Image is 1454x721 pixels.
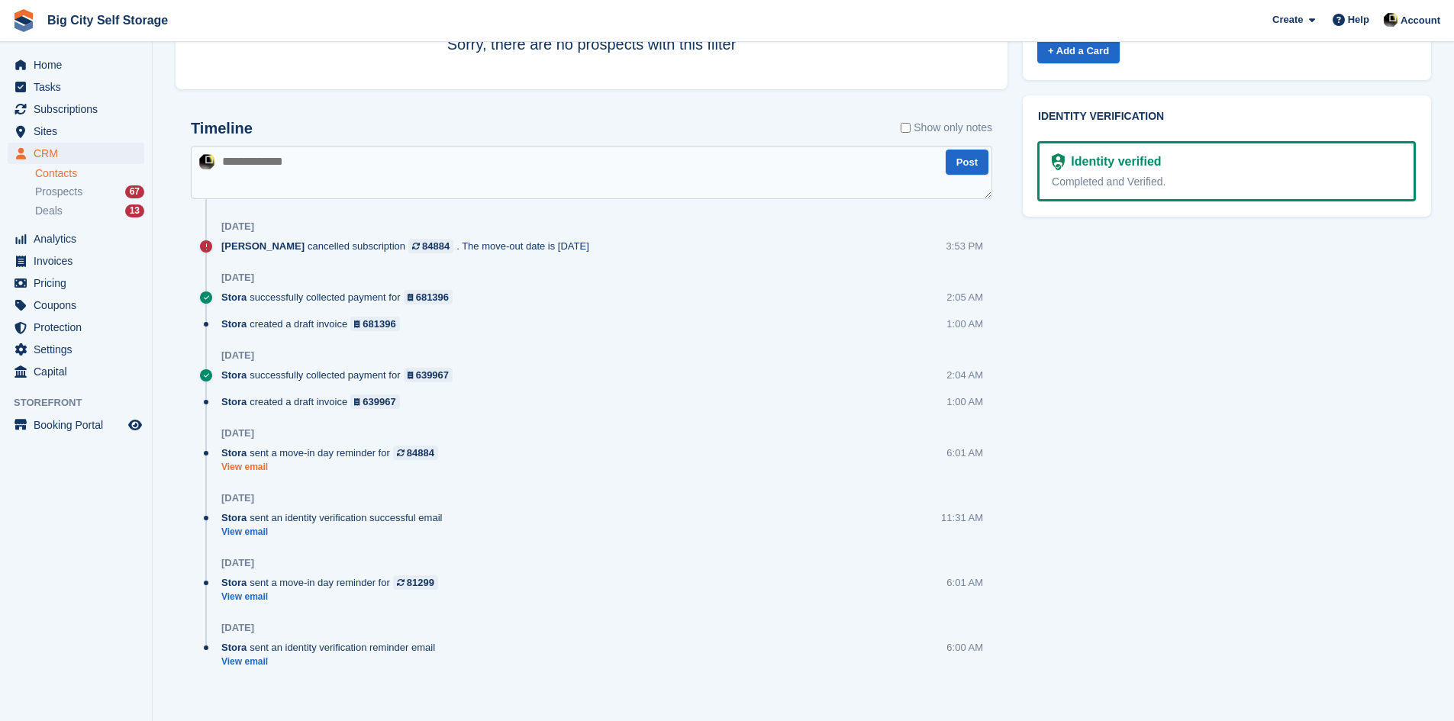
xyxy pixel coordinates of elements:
span: Protection [34,317,125,338]
a: Preview store [126,416,144,434]
div: Identity verified [1065,153,1161,171]
a: 681396 [404,290,453,304]
div: 67 [125,185,144,198]
span: Stora [221,394,247,409]
a: 639967 [404,368,453,382]
a: 84884 [393,446,438,460]
div: [DATE] [221,349,254,362]
span: Home [34,54,125,76]
div: [DATE] [221,220,254,233]
input: Show only notes [901,120,911,136]
span: Capital [34,361,125,382]
a: menu [8,228,144,249]
div: created a draft invoice [221,317,408,331]
div: 84884 [407,446,434,460]
div: sent a move-in day reminder for [221,446,446,460]
a: menu [8,54,144,76]
span: Prospects [35,185,82,199]
a: menu [8,250,144,272]
div: cancelled subscription . The move-out date is [DATE] [221,239,597,253]
span: Stora [221,575,247,590]
div: [DATE] [221,557,254,569]
span: Stora [221,640,247,655]
div: 681396 [416,290,449,304]
img: stora-icon-8386f47178a22dfd0bd8f6a31ec36ba5ce8667c1dd55bd0f319d3a0aa187defe.svg [12,9,35,32]
a: menu [8,361,144,382]
div: 2:04 AM [946,368,983,382]
span: CRM [34,143,125,164]
a: menu [8,414,144,436]
span: Stora [221,510,247,525]
div: 81299 [407,575,434,590]
span: Analytics [34,228,125,249]
a: View email [221,655,443,668]
div: [DATE] [221,272,254,284]
button: Post [946,150,988,175]
a: menu [8,295,144,316]
div: Completed and Verified. [1052,174,1401,190]
span: Invoices [34,250,125,272]
span: [PERSON_NAME] [221,239,305,253]
span: Stora [221,290,247,304]
div: successfully collected payment for [221,290,460,304]
a: menu [8,339,144,360]
a: Prospects 67 [35,184,144,200]
div: 13 [125,204,144,217]
span: Settings [34,339,125,360]
div: 639967 [416,368,449,382]
div: [DATE] [221,492,254,504]
span: Sorry, there are no prospects with this filter [447,36,737,53]
h2: Timeline [191,120,253,137]
span: Tasks [34,76,125,98]
span: Booking Portal [34,414,125,436]
a: menu [8,121,144,142]
label: Show only notes [901,120,992,136]
a: Big City Self Storage [41,8,174,33]
div: [DATE] [221,622,254,634]
img: Patrick Nevin [198,153,215,170]
a: 681396 [350,317,400,331]
img: Patrick Nevin [1383,12,1398,27]
span: Storefront [14,395,152,410]
div: 6:01 AM [946,575,983,590]
div: successfully collected payment for [221,368,460,382]
span: Subscriptions [34,98,125,120]
span: Deals [35,204,63,218]
a: 81299 [393,575,438,590]
a: Deals 13 [35,203,144,219]
div: 681396 [363,317,395,331]
div: 84884 [422,239,450,253]
a: 639967 [350,394,400,409]
span: Sites [34,121,125,142]
a: menu [8,143,144,164]
span: Create [1272,12,1303,27]
div: 1:00 AM [946,394,983,409]
a: menu [8,272,144,294]
a: Contacts [35,166,144,181]
a: menu [8,76,144,98]
div: sent an identity verification successful email [221,510,450,525]
span: Help [1348,12,1369,27]
div: created a draft invoice [221,394,408,409]
a: View email [221,461,446,474]
span: Stora [221,446,247,460]
div: sent an identity verification reminder email [221,640,443,655]
div: 6:01 AM [946,446,983,460]
div: sent a move-in day reminder for [221,575,446,590]
div: [DATE] [221,427,254,439]
div: 11:31 AM [941,510,983,525]
span: Stora [221,368,247,382]
h2: Identity verification [1038,111,1416,123]
span: Stora [221,317,247,331]
a: 84884 [408,239,453,253]
span: Account [1401,13,1440,28]
a: + Add a Card [1037,38,1120,63]
div: 639967 [363,394,395,409]
div: 1:00 AM [946,317,983,331]
a: menu [8,317,144,338]
span: Coupons [34,295,125,316]
div: 3:53 PM [946,239,983,253]
a: View email [221,591,446,604]
a: menu [8,98,144,120]
div: 6:00 AM [946,640,983,655]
